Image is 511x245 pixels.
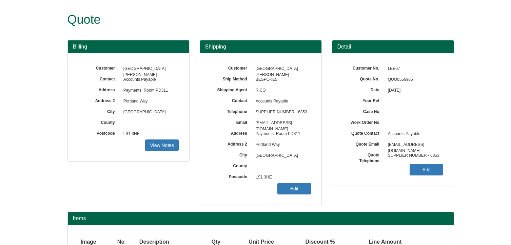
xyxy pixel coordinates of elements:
[410,164,443,175] a: Edit
[120,63,179,74] span: [GEOGRAPHIC_DATA][PERSON_NAME]
[252,85,311,96] span: RICO
[385,63,444,74] span: LEE07
[78,129,120,136] label: Postcode
[342,150,385,164] label: Quote Telephone
[252,107,311,118] span: SUPPLIER NUMBER - 6353
[210,172,252,180] label: Postcode
[73,44,184,50] h3: Billing
[67,13,429,26] h1: Quote
[120,74,179,85] span: Accounts Payable
[277,183,311,194] a: Edit
[145,139,179,151] a: View Notes
[120,129,179,139] span: LS1 3HE
[205,44,316,50] h3: Shipping
[78,63,120,71] label: Customer
[252,118,311,129] span: [EMAIL_ADDRESS][DOMAIN_NAME]
[73,215,449,222] h2: Items
[342,107,385,115] label: Case No
[252,150,311,161] span: [GEOGRAPHIC_DATA]
[385,129,444,139] span: Accounts Payable
[252,63,311,74] span: [GEOGRAPHIC_DATA][PERSON_NAME]
[337,44,449,50] h3: Detail
[385,74,444,85] span: QUO0556985
[252,74,311,85] span: BESPOKE5
[210,85,252,93] label: Shipping Agent
[120,107,179,118] span: [GEOGRAPHIC_DATA]
[210,118,252,126] label: Email
[78,118,120,126] label: County
[342,139,385,147] label: Quote Email
[342,118,385,126] label: Work Order No
[342,129,385,136] label: Quote Contact
[385,139,444,150] span: [EMAIL_ADDRESS][DOMAIN_NAME]
[385,85,444,96] span: [DATE]
[342,85,385,93] label: Date
[210,129,252,136] label: Address
[210,139,252,147] label: Address 2
[120,85,179,96] span: Payments, Room PD311
[252,96,311,107] span: Accounts Payable
[252,129,311,139] span: Payments, Room PD311
[385,150,444,161] span: SUPPLIER NUMBER - 6353
[342,96,385,104] label: Your Ref
[210,161,252,169] label: County
[78,85,120,93] label: Address
[210,63,252,71] label: Customer
[342,74,385,82] label: Quote No.
[78,74,120,82] label: Contact
[78,96,120,104] label: Address 2
[342,63,385,71] label: Customer No.
[120,96,179,107] span: Portland Way
[252,139,311,150] span: Portland Way
[210,107,252,115] label: Telephone
[210,96,252,104] label: Contact
[252,172,311,183] span: LS1 3HE
[78,107,120,115] label: City
[210,150,252,158] label: City
[210,74,252,82] label: Ship Method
